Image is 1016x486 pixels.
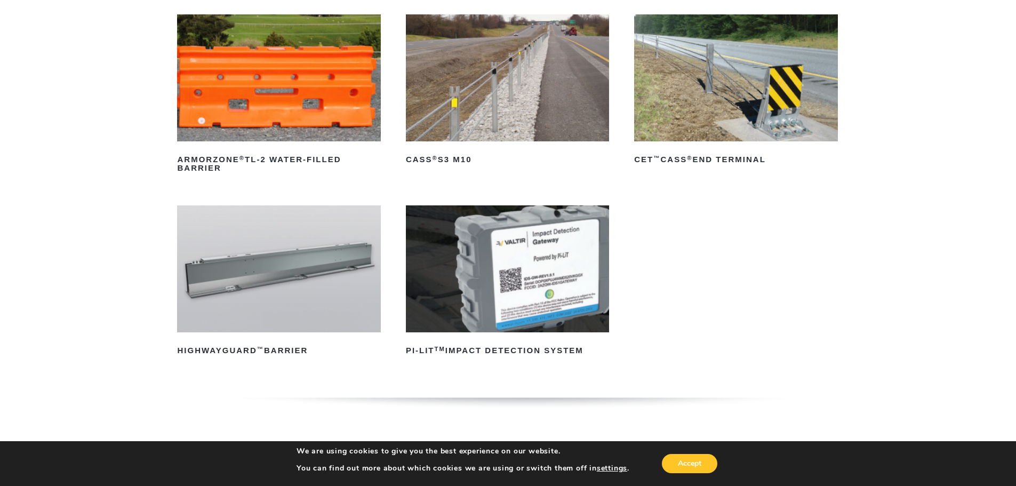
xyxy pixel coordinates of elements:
[177,342,380,359] h2: HighwayGuard Barrier
[406,151,609,168] h2: CASS S3 M10
[435,346,445,352] sup: TM
[177,151,380,177] h2: ArmorZone TL-2 Water-Filled Barrier
[597,464,627,473] button: settings
[177,205,380,359] a: HighwayGuard™Barrier
[406,205,609,359] a: PI-LITTMImpact Detection System
[662,454,717,473] button: Accept
[653,155,660,161] sup: ™
[634,14,837,168] a: CET™CASS®End Terminal
[634,151,837,168] h2: CET CASS End Terminal
[257,346,264,352] sup: ™
[406,14,609,168] a: CASS®S3 M10
[177,14,380,177] a: ArmorZone®TL-2 Water-Filled Barrier
[406,342,609,359] h2: PI-LIT Impact Detection System
[297,447,629,456] p: We are using cookies to give you the best experience on our website.
[239,155,245,161] sup: ®
[433,155,438,161] sup: ®
[687,155,692,161] sup: ®
[297,464,629,473] p: You can find out more about which cookies we are using or switch them off in .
